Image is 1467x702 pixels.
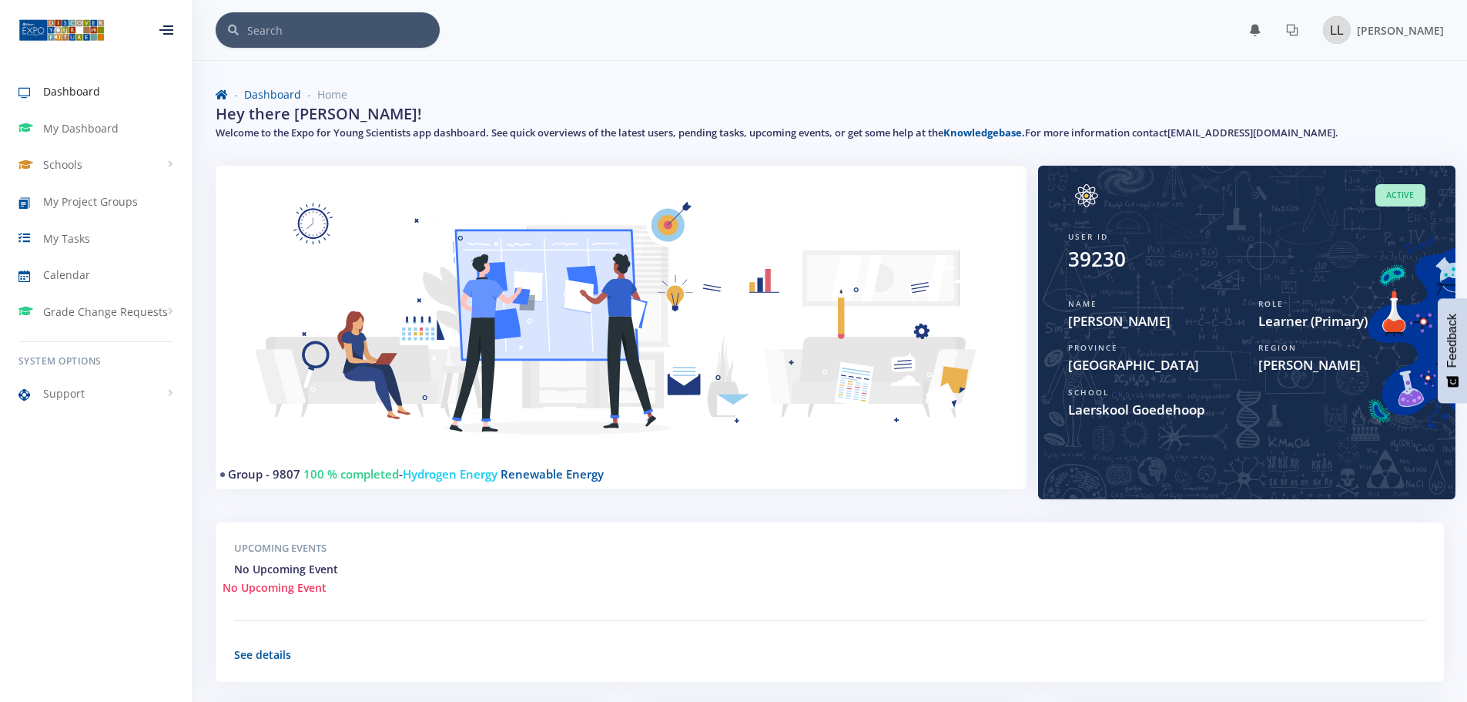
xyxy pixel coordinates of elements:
[1258,311,1425,331] span: Learner (Primary)
[1167,126,1335,139] a: [EMAIL_ADDRESS][DOMAIN_NAME]
[43,304,168,320] span: Grade Change Requests
[228,465,1002,483] h4: -
[1258,298,1284,309] span: Role
[1068,400,1425,420] span: Laerskool Goedehoop
[1311,13,1444,47] a: Image placeholder [PERSON_NAME]
[1068,231,1108,242] span: User ID
[247,12,440,48] input: Search
[43,156,82,173] span: Schools
[1258,342,1297,353] span: Region
[1445,314,1459,368] span: Feedback
[943,126,1025,139] a: Knowledgebase.
[1068,387,1109,398] span: School
[43,385,85,401] span: Support
[1068,298,1097,309] span: Name
[234,184,1008,478] img: Learner
[234,647,291,662] a: See details
[18,354,173,368] h6: System Options
[216,102,422,126] h2: Hey there [PERSON_NAME]!
[244,87,301,102] a: Dashboard
[43,230,90,247] span: My Tasks
[43,120,119,136] span: My Dashboard
[1438,298,1467,403] button: Feedback - Show survey
[1068,311,1235,331] span: [PERSON_NAME]
[501,466,604,482] span: Renewable Energy
[303,466,399,482] span: 100 % completed
[43,267,90,283] span: Calendar
[216,126,1444,141] h5: Welcome to the Expo for Young Scientists app dashboard. See quick overviews of the latest users, ...
[18,18,105,42] img: ...
[301,86,347,102] li: Home
[403,466,497,482] span: Hydrogen Energy
[1068,244,1126,274] div: 39230
[234,541,1425,556] h5: Upcoming Events
[1068,355,1235,375] span: [GEOGRAPHIC_DATA]
[216,86,1444,102] nav: breadcrumb
[1068,342,1118,353] span: Province
[1258,355,1425,375] span: [PERSON_NAME]
[43,83,100,99] span: Dashboard
[43,193,138,210] span: My Project Groups
[223,579,327,596] span: No Upcoming Event
[1357,23,1444,38] span: [PERSON_NAME]
[1068,184,1105,207] img: Image placeholder
[234,562,338,576] span: No Upcoming Event
[1323,16,1351,44] img: Image placeholder
[228,466,300,482] a: Group - 9807
[1375,184,1425,207] span: Active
